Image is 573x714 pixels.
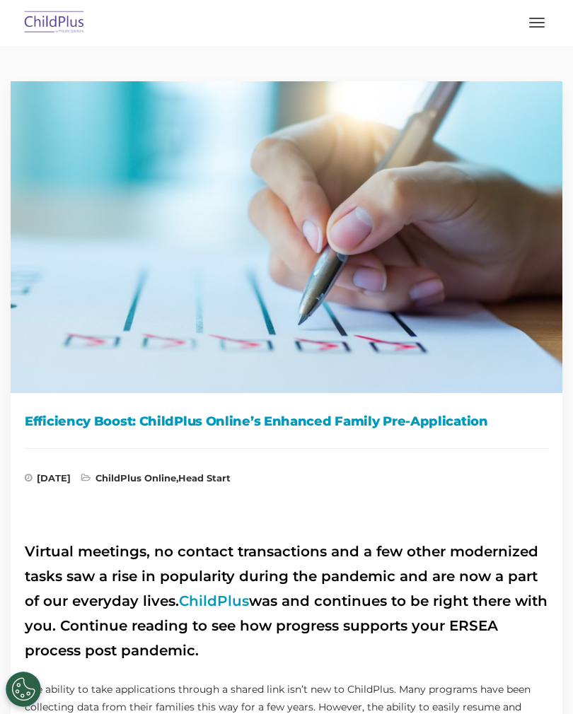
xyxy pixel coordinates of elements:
[6,672,41,707] button: Cookies Settings
[25,539,548,663] h2: Virtual meetings, no contact transactions and a few other modernized tasks saw a rise in populari...
[178,472,231,484] a: Head Start
[95,472,176,484] a: ChildPlus Online
[179,592,249,609] a: ChildPlus
[25,474,71,488] span: [DATE]
[81,474,231,488] span: ,
[25,411,548,432] h1: Efficiency Boost: ChildPlus Online’s Enhanced Family Pre-Application
[21,6,88,40] img: ChildPlus by Procare Solutions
